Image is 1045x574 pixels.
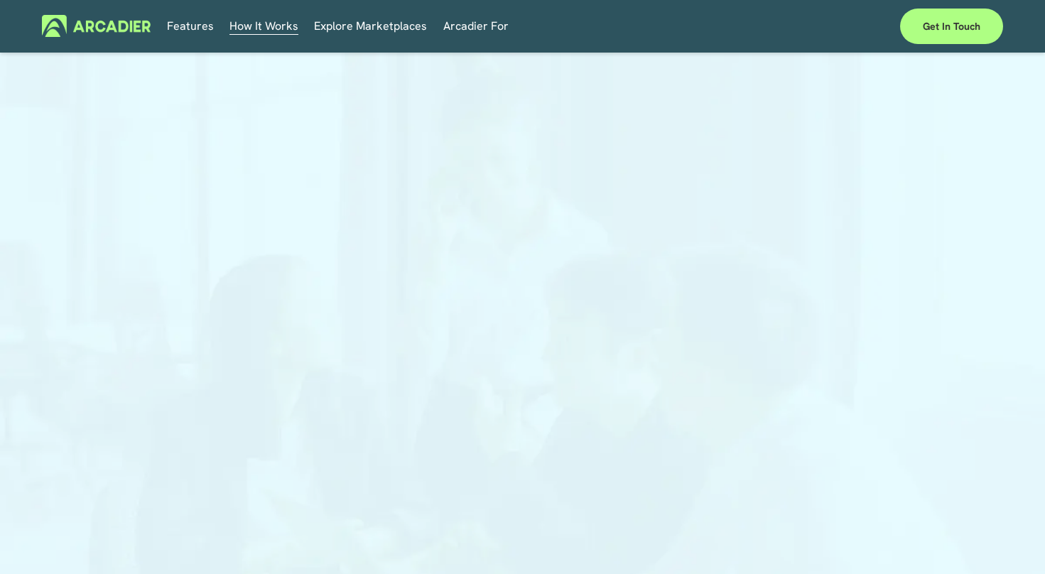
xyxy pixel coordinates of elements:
a: folder dropdown [229,15,298,37]
a: folder dropdown [443,15,509,37]
span: How It Works [229,16,298,36]
span: Arcadier For [443,16,509,36]
img: Arcadier [42,15,151,37]
a: Get in touch [900,9,1003,44]
a: Explore Marketplaces [314,15,427,37]
a: Features [167,15,214,37]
